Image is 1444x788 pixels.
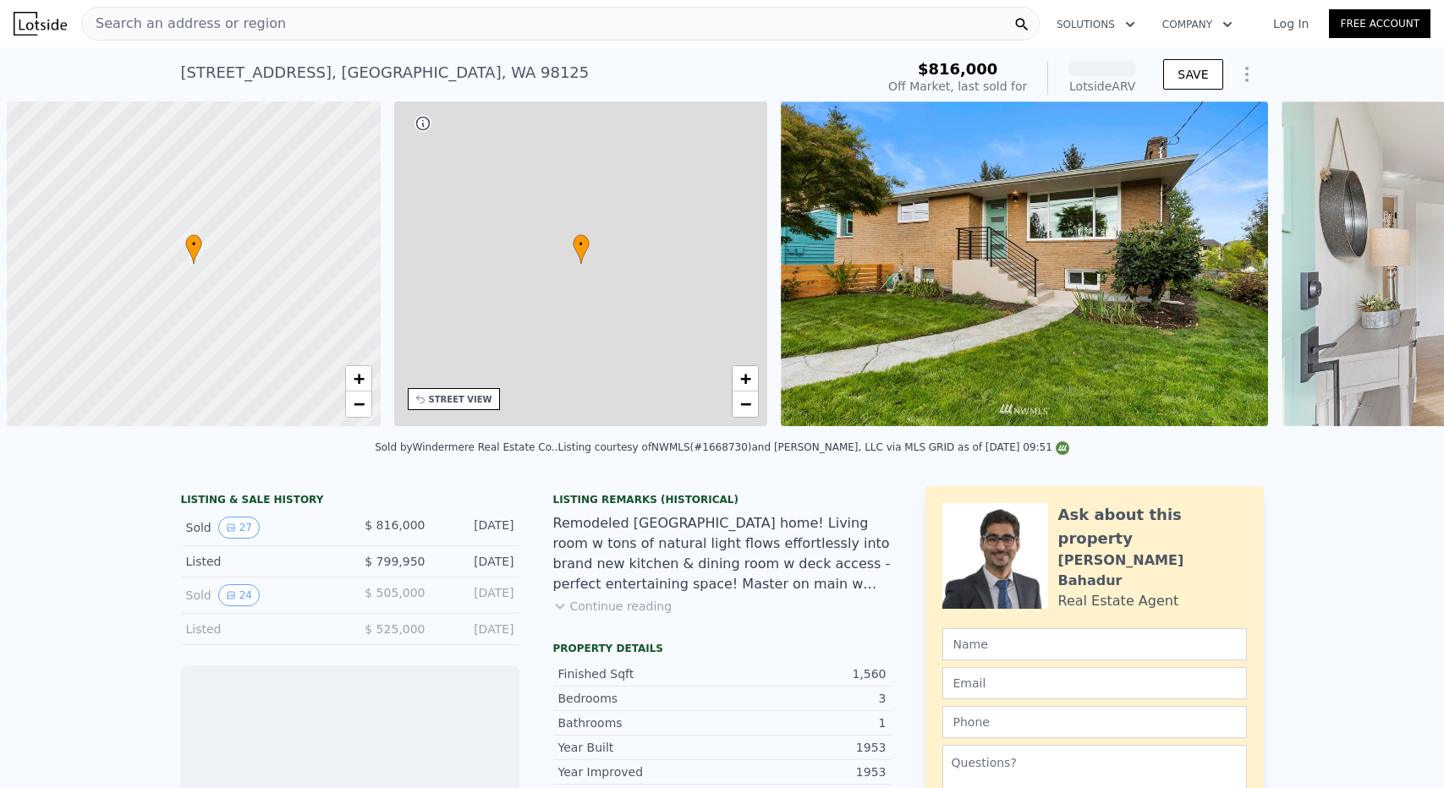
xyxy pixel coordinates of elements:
div: 1,560 [722,665,887,682]
div: 1 [722,714,887,731]
a: Zoom in [346,366,371,391]
div: Sold [186,517,337,539]
img: Sale: 116590738 Parcel: 98008274 [781,101,1268,426]
button: Solutions [1043,9,1149,40]
div: [DATE] [439,553,514,570]
div: [STREET_ADDRESS] , [GEOGRAPHIC_DATA] , WA 98125 [181,61,590,85]
div: Bedrooms [558,690,722,707]
button: Show Options [1230,57,1264,91]
span: • [185,237,202,252]
div: STREET VIEW [429,393,492,406]
div: Listing Remarks (Historical) [553,493,892,506]
img: Lotside [14,12,67,36]
a: Zoom in [733,366,758,391]
span: $ 816,000 [365,518,425,532]
a: Zoom out [346,391,371,417]
div: Ask about this property [1058,503,1247,550]
span: $ 525,000 [365,622,425,636]
div: Property details [553,642,892,655]
div: Listing courtesy of NWMLS (#1668730) and [PERSON_NAME], LLC via MLS GRID as of [DATE] 09:51 [557,441,1068,453]
div: Off Market, last sold for [888,78,1027,95]
a: Free Account [1329,9,1430,38]
a: Log In [1253,15,1329,32]
input: Name [942,628,1247,660]
span: $ 799,950 [365,555,425,568]
div: • [573,234,590,264]
input: Email [942,667,1247,699]
div: Year Built [558,739,722,756]
div: 3 [722,690,887,707]
button: SAVE [1163,59,1222,90]
span: + [353,368,364,389]
span: $816,000 [918,60,998,78]
button: View historical data [218,584,260,606]
span: − [740,393,751,414]
div: Listed [186,553,337,570]
div: 1953 [722,763,887,780]
div: Listed [186,621,337,638]
button: View historical data [218,517,260,539]
a: Zoom out [733,391,758,417]
div: Finished Sqft [558,665,722,682]
div: [DATE] [439,584,514,606]
div: Remodeled [GEOGRAPHIC_DATA] home! Living room w tons of natural light flows effortlessly into bra... [553,513,892,594]
span: + [740,368,751,389]
span: • [573,237,590,252]
span: Search an address or region [82,14,286,34]
div: Lotside ARV [1068,78,1136,95]
div: Year Improved [558,763,722,780]
img: NWMLS Logo [1056,441,1069,455]
div: Sold by Windermere Real Estate Co. . [375,441,557,453]
div: Bathrooms [558,714,722,731]
input: Phone [942,706,1247,738]
div: [DATE] [439,621,514,638]
span: − [353,393,364,414]
div: [DATE] [439,517,514,539]
button: Company [1149,9,1246,40]
span: $ 505,000 [365,586,425,599]
div: 1953 [722,739,887,756]
div: [PERSON_NAME] Bahadur [1058,550,1247,591]
div: Sold [186,584,337,606]
button: Continue reading [553,598,673,615]
div: LISTING & SALE HISTORY [181,493,519,510]
div: • [185,234,202,264]
div: Real Estate Agent [1058,591,1179,611]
